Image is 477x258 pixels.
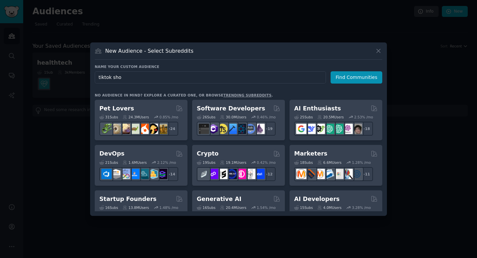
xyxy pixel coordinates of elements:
div: + 11 [359,167,373,181]
img: OpenAIDev [343,124,353,134]
div: 0.85 % /mo [159,115,178,119]
button: Find Communities [331,71,382,84]
div: 1.28 % /mo [352,160,371,165]
div: 6.6M Users [317,160,342,165]
div: 20.5M Users [317,115,344,119]
div: + 12 [262,167,276,181]
div: 19 Sub s [197,160,215,165]
img: defi_ [254,169,265,179]
img: software [199,124,209,134]
img: aws_cdk [148,169,158,179]
img: web3 [227,169,237,179]
img: AskComputerScience [245,124,255,134]
img: learnjavascript [217,124,228,134]
div: 15 Sub s [294,205,313,210]
img: chatgpt_promptDesign [324,124,334,134]
img: Docker_DevOps [120,169,130,179]
div: 1.6M Users [123,160,147,165]
img: cockatiel [138,124,149,134]
div: 1.54 % /mo [257,205,276,210]
div: 0.46 % /mo [257,115,276,119]
img: Emailmarketing [324,169,334,179]
h2: AI Enthusiasts [294,104,341,113]
img: GoogleGeminiAI [296,124,306,134]
div: + 24 [164,122,178,136]
h3: New Audience - Select Subreddits [105,47,193,54]
div: 30.0M Users [220,115,246,119]
div: 18 Sub s [294,160,313,165]
img: ballpython [111,124,121,134]
div: 2.53 % /mo [354,115,373,119]
a: trending subreddits [223,93,271,97]
img: AItoolsCatalog [315,124,325,134]
div: No audience in mind? Explore a curated one, or browse . [95,93,273,97]
img: chatgpt_prompts_ [333,124,344,134]
h2: AI Developers [294,195,340,203]
img: turtle [129,124,139,134]
img: elixir [254,124,265,134]
img: 0xPolygon [208,169,218,179]
img: bigseo [305,169,316,179]
img: DeepSeek [305,124,316,134]
input: Pick a short name, like "Digital Marketers" or "Movie-Goers" [95,71,326,84]
div: 24.3M Users [123,115,149,119]
img: leopardgeckos [120,124,130,134]
h2: DevOps [99,150,125,158]
img: OnlineMarketing [352,169,362,179]
img: AWS_Certified_Experts [111,169,121,179]
h3: Name your custom audience [95,64,382,69]
h2: Generative AI [197,195,241,203]
img: PetAdvice [148,124,158,134]
div: 19.1M Users [220,160,246,165]
div: 2.12 % /mo [157,160,176,165]
div: 16 Sub s [99,205,118,210]
img: PlatformEngineers [157,169,167,179]
div: 21 Sub s [99,160,118,165]
img: azuredevops [101,169,112,179]
div: + 14 [164,167,178,181]
img: content_marketing [296,169,306,179]
h2: Startup Founders [99,195,156,203]
div: 25 Sub s [294,115,313,119]
div: + 19 [262,122,276,136]
div: 31 Sub s [99,115,118,119]
div: 20.4M Users [220,205,246,210]
div: 16 Sub s [197,205,215,210]
div: 0.42 % /mo [257,160,276,165]
h2: Marketers [294,150,327,158]
div: 26 Sub s [197,115,215,119]
img: herpetology [101,124,112,134]
img: ethstaker [217,169,228,179]
img: googleads [333,169,344,179]
img: iOSProgramming [227,124,237,134]
img: ArtificalIntelligence [352,124,362,134]
img: reactnative [236,124,246,134]
div: 4.0M Users [317,205,342,210]
h2: Software Developers [197,104,265,113]
img: AskMarketing [315,169,325,179]
img: MarketingResearch [343,169,353,179]
div: 13.8M Users [123,205,149,210]
img: platformengineering [138,169,149,179]
img: ethfinance [199,169,209,179]
div: 3.28 % /mo [352,205,371,210]
img: csharp [208,124,218,134]
div: 1.48 % /mo [159,205,178,210]
img: defiblockchain [236,169,246,179]
img: dogbreed [157,124,167,134]
img: DevOpsLinks [129,169,139,179]
h2: Pet Lovers [99,104,134,113]
img: CryptoNews [245,169,255,179]
h2: Crypto [197,150,219,158]
div: + 18 [359,122,373,136]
